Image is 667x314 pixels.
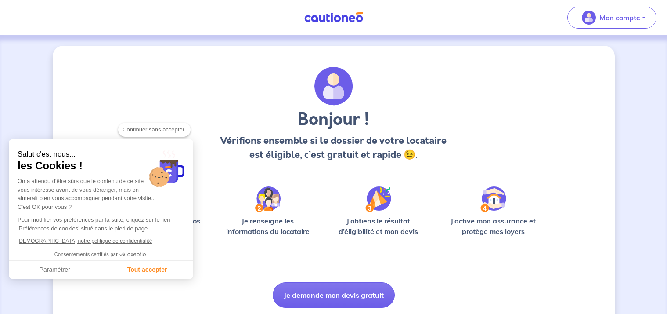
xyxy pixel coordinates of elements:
button: illu_account_valid_menu.svgMon compte [567,7,656,29]
button: Paramétrer [9,261,101,279]
p: Pour modifier vos préférences par la suite, cliquez sur le lien 'Préférences de cookies' situé da... [18,215,184,233]
h3: Bonjour ! [218,109,449,130]
p: J’obtiens le résultat d’éligibilité et mon devis [329,215,428,237]
span: les Cookies ! [18,159,184,172]
div: On a attendu d'être sûrs que le contenu de ce site vous intéresse avant de vous déranger, mais on... [18,177,184,211]
span: Consentements certifiés par [54,252,118,257]
span: Continuer sans accepter [123,125,186,134]
p: Vérifions ensemble si le dossier de votre locataire est éligible, c’est gratuit et rapide 😉. [218,134,449,162]
img: /static/bfff1cf634d835d9112899e6a3df1a5d/Step-4.svg [480,186,506,212]
p: Je renseigne les informations du locataire [221,215,315,237]
img: /static/f3e743aab9439237c3e2196e4328bba9/Step-3.svg [365,186,391,212]
img: archivate [314,67,353,106]
button: Je demande mon devis gratuit [273,282,395,308]
img: Cautioneo [301,12,367,23]
p: Mon compte [599,12,640,23]
p: J’active mon assurance et protège mes loyers [442,215,544,237]
small: Salut c'est nous... [18,150,184,159]
button: Continuer sans accepter [118,123,191,137]
img: /static/c0a346edaed446bb123850d2d04ad552/Step-2.svg [255,186,281,212]
svg: Axeptio [119,241,146,268]
img: illu_account_valid_menu.svg [582,11,596,25]
button: Consentements certifiés par [50,249,152,260]
a: [DEMOGRAPHIC_DATA] notre politique de confidentialité [18,238,152,244]
button: Tout accepter [101,261,193,279]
